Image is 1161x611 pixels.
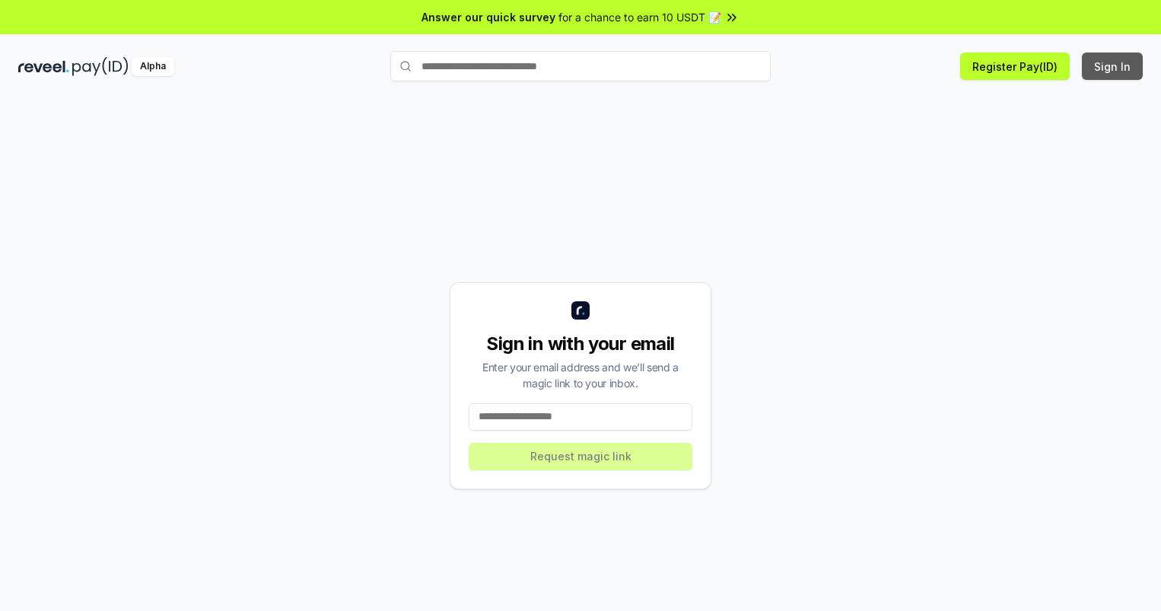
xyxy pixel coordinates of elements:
[72,57,129,76] img: pay_id
[469,332,692,356] div: Sign in with your email
[421,9,555,25] span: Answer our quick survey
[571,301,590,320] img: logo_small
[960,53,1070,80] button: Register Pay(ID)
[132,57,174,76] div: Alpha
[18,57,69,76] img: reveel_dark
[469,359,692,391] div: Enter your email address and we’ll send a magic link to your inbox.
[558,9,721,25] span: for a chance to earn 10 USDT 📝
[1082,53,1143,80] button: Sign In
